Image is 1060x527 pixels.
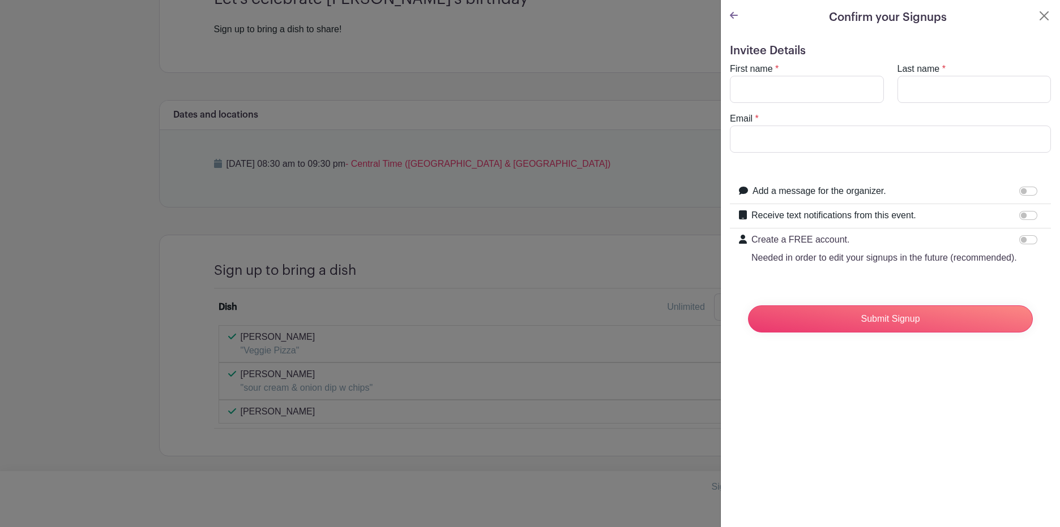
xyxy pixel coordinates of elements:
label: First name [730,62,773,76]
h5: Invitee Details [730,44,1051,58]
button: Close [1037,9,1051,23]
label: Email [730,112,753,126]
p: Create a FREE account. [751,233,1017,247]
label: Receive text notifications from this event. [751,209,916,222]
label: Add a message for the organizer. [753,184,886,198]
h5: Confirm your Signups [829,9,947,26]
label: Last name [897,62,940,76]
p: Needed in order to edit your signups in the future (recommended). [751,251,1017,265]
input: Submit Signup [748,305,1033,332]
